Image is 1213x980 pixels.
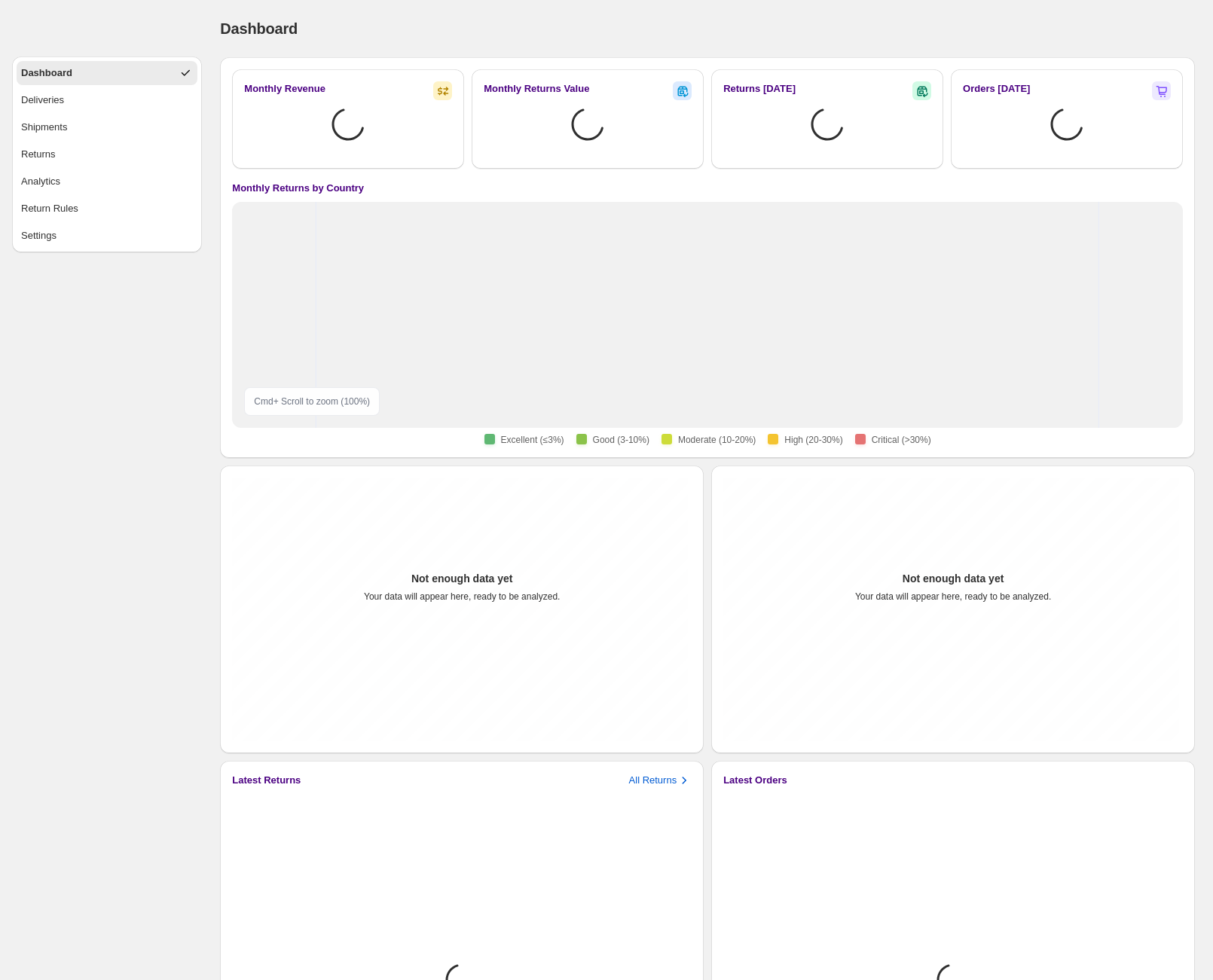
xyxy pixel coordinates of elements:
button: Dashboard [17,61,197,85]
button: Return Rules [17,197,197,221]
span: Excellent (≤3%) [501,434,564,446]
h2: Orders [DATE] [963,81,1030,96]
h4: Monthly Returns by Country [232,181,364,196]
div: Settings [21,228,57,243]
h3: All Returns [629,773,677,788]
div: Cmd + Scroll to zoom ( 100 %) [244,387,380,416]
span: Moderate (10-20%) [678,434,756,446]
h2: Monthly Revenue [244,81,325,96]
h3: Latest Orders [723,773,787,788]
button: Deliveries [17,88,197,112]
span: Critical (>30%) [872,434,931,446]
h2: Monthly Returns Value [484,81,589,96]
button: Shipments [17,115,197,139]
div: Dashboard [21,66,72,81]
h2: Returns [DATE] [723,81,796,96]
div: Shipments [21,120,67,135]
div: Return Rules [21,201,78,216]
div: Analytics [21,174,60,189]
span: Good (3-10%) [593,434,649,446]
button: Returns [17,142,197,166]
span: Dashboard [220,20,298,37]
button: Analytics [17,169,197,194]
div: Returns [21,147,56,162]
div: Deliveries [21,93,64,108]
h3: Latest Returns [232,773,301,788]
span: High (20-30%) [784,434,842,446]
button: Settings [17,224,197,248]
button: All Returns [629,773,692,788]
